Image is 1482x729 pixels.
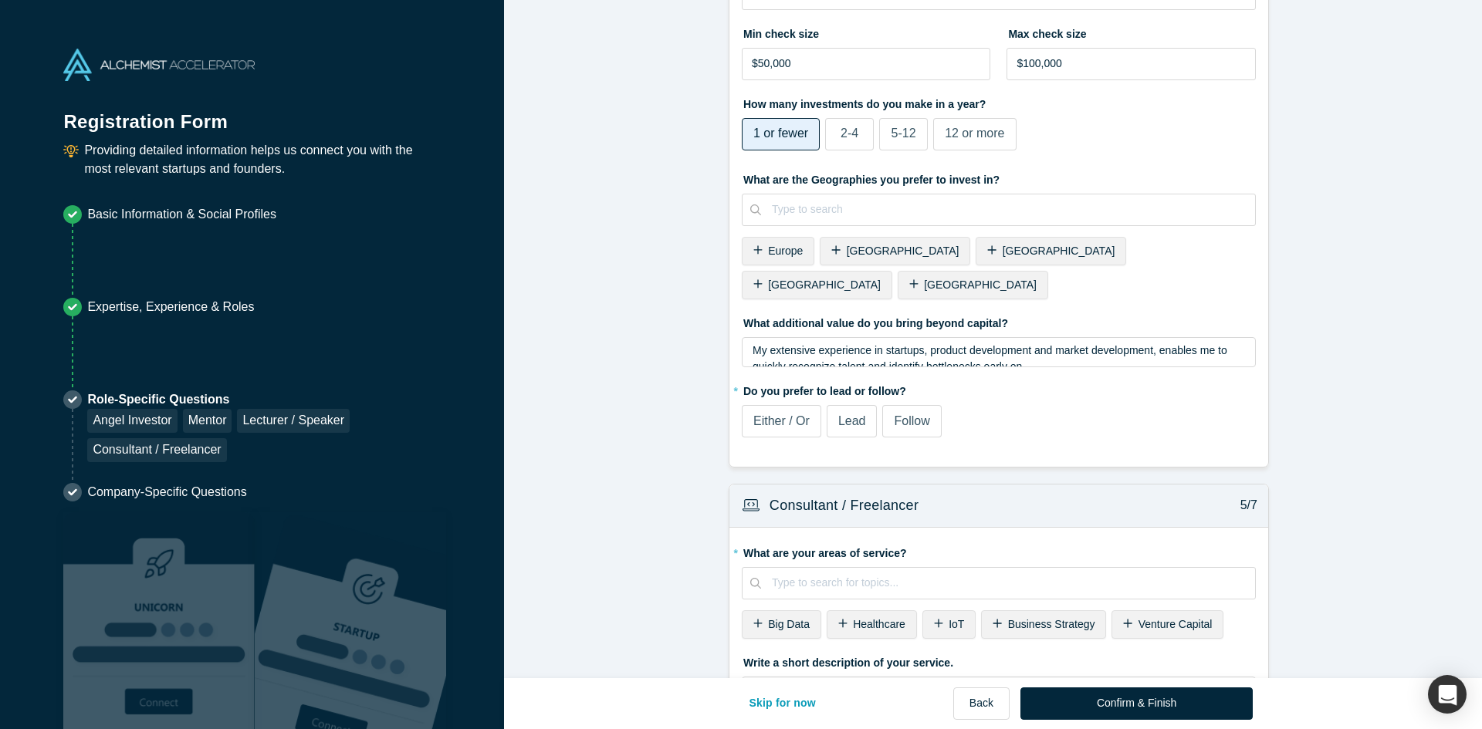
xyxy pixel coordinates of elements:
p: Basic Information & Social Profiles [87,205,276,224]
div: rdw-wrapper [742,677,1256,707]
div: Big Data [742,610,821,639]
p: Expertise, Experience & Roles [87,298,254,316]
span: [GEOGRAPHIC_DATA] [768,278,881,291]
button: Skip for now [733,687,832,720]
span: 5-12 [892,127,916,140]
div: Angel Investor [87,409,177,433]
img: Alchemist Accelerator Logo [63,49,255,81]
button: Confirm & Finish [1020,687,1253,720]
h3: Consultant / Freelancer [770,495,919,516]
span: 1 or fewer [753,127,808,140]
span: [GEOGRAPHIC_DATA] [924,278,1037,291]
span: 2-4 [841,127,858,140]
span: Healthcare [853,618,905,630]
div: Mentor [183,409,232,433]
span: Lead [838,414,866,427]
div: Venture Capital [1111,610,1223,639]
div: rdw-editor [753,343,1246,373]
label: What additional value do you bring beyond capital? [742,310,1256,332]
button: Back [953,687,1010,720]
span: Either / Or [753,414,810,427]
p: 5/7 [1232,496,1257,515]
label: Min check size [742,21,990,42]
label: Write a short description of your service. [742,650,1256,671]
div: rdw-wrapper [742,337,1256,368]
span: Business Strategy [1008,618,1095,630]
div: Lecturer / Speaker [237,409,350,433]
div: IoT [922,610,976,639]
span: My extensive experience in startups, product development and market development, enables me to qu... [753,344,1230,373]
div: [GEOGRAPHIC_DATA] [820,237,970,265]
span: [GEOGRAPHIC_DATA] [1003,245,1115,257]
div: Europe [742,237,814,265]
span: Big Data [768,618,810,630]
label: How many investments do you make in a year? [742,91,1256,113]
input: $ [742,48,990,80]
span: Follow [894,414,929,427]
div: Business Strategy [981,610,1106,639]
h1: Registration Form [63,92,440,136]
span: IoT [949,618,964,630]
label: What are your areas of service? [742,540,1256,562]
div: [GEOGRAPHIC_DATA] [976,237,1126,265]
p: Providing detailed information helps us connect you with the most relevant startups and founders. [84,141,440,178]
label: What are the Geographies you prefer to invest in? [742,167,1256,188]
div: Consultant / Freelancer [87,438,226,462]
div: Healthcare [827,610,917,639]
p: Company-Specific Questions [87,483,246,501]
label: Max check size [1007,21,1255,42]
span: 12 or more [945,127,1004,140]
span: [GEOGRAPHIC_DATA] [847,245,959,257]
label: Do you prefer to lead or follow? [742,378,1256,400]
input: $ [1007,48,1255,80]
div: [GEOGRAPHIC_DATA] [742,271,892,299]
div: [GEOGRAPHIC_DATA] [898,271,1048,299]
p: Role-Specific Questions [87,390,440,409]
span: Europe [768,245,803,257]
span: Venture Capital [1139,618,1213,630]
